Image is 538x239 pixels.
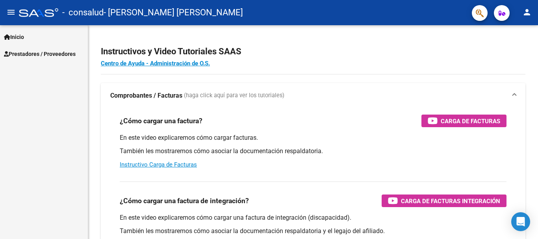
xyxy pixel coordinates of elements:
span: Prestadores / Proveedores [4,50,76,58]
span: Carga de Facturas Integración [401,196,500,206]
h3: ¿Cómo cargar una factura de integración? [120,195,249,206]
p: En este video explicaremos cómo cargar facturas. [120,133,506,142]
strong: Comprobantes / Facturas [110,91,182,100]
mat-expansion-panel-header: Comprobantes / Facturas (haga click aquí para ver los tutoriales) [101,83,525,108]
span: Carga de Facturas [441,116,500,126]
h2: Instructivos y Video Tutoriales SAAS [101,44,525,59]
span: Inicio [4,33,24,41]
p: En este video explicaremos cómo cargar una factura de integración (discapacidad). [120,213,506,222]
p: También les mostraremos cómo asociar la documentación respaldatoria y el legajo del afiliado. [120,227,506,235]
a: Centro de Ayuda - Administración de O.S. [101,60,210,67]
span: (haga click aquí para ver los tutoriales) [184,91,284,100]
a: Instructivo Carga de Facturas [120,161,197,168]
mat-icon: menu [6,7,16,17]
span: - [PERSON_NAME] [PERSON_NAME] [104,4,243,21]
div: Open Intercom Messenger [511,212,530,231]
button: Carga de Facturas Integración [382,195,506,207]
span: - consalud [62,4,104,21]
mat-icon: person [522,7,532,17]
button: Carga de Facturas [421,115,506,127]
p: También les mostraremos cómo asociar la documentación respaldatoria. [120,147,506,156]
h3: ¿Cómo cargar una factura? [120,115,202,126]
